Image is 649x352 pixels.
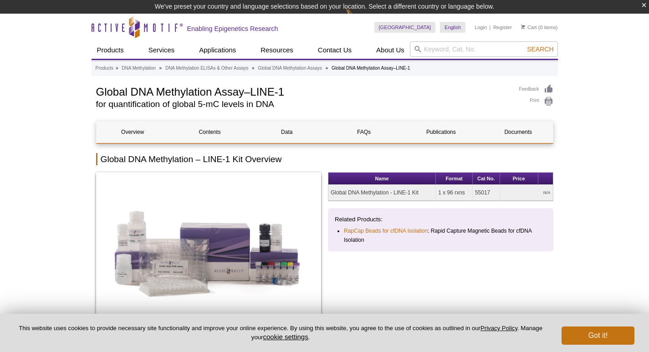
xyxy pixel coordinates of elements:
a: Products [96,64,113,72]
li: Global DNA Methylation Assay–LINE-1 [332,66,410,71]
h2: Global DNA Methylation – LINE-1 Kit Overview [96,153,553,165]
a: English [440,22,465,33]
th: Format [436,173,473,185]
td: 1 x 96 rxns [436,185,473,201]
a: Products [92,41,129,59]
button: cookie settings [263,333,308,341]
a: Publications [405,121,477,143]
td: 55017 [473,185,500,201]
li: » [326,66,328,71]
li: (0 items) [521,22,558,33]
a: Contact Us [312,41,357,59]
img: Global DNA Methylation Assay–LINE-1 Kit [96,172,322,322]
img: Your Cart [521,25,525,29]
h1: Global DNA Methylation Assay–LINE-1 [96,84,510,98]
button: Search [524,45,556,53]
span: Search [527,46,553,53]
a: Resources [255,41,299,59]
th: Name [328,173,436,185]
a: Documents [482,121,554,143]
li: : Rapid Capture Magnetic Beads for cfDNA Isolation [344,226,538,245]
a: Login [475,24,487,31]
a: [GEOGRAPHIC_DATA] [374,22,436,33]
td: Global DNA Methylation - LINE-1 Kit [328,185,436,201]
a: DNA Methylation ELISAs & Other Assays [165,64,248,72]
a: Global DNA Methylation Assays [258,64,322,72]
th: Price [500,173,538,185]
button: Got it! [562,326,634,345]
td: N/A [500,185,553,201]
a: About Us [371,41,410,59]
li: » [252,66,255,71]
h2: for quantification of global 5-mC levels in DNA [96,100,510,108]
a: Applications [194,41,241,59]
a: Cart [521,24,537,31]
th: Cat No. [473,173,500,185]
a: DNA Methylation [122,64,155,72]
li: » [159,66,162,71]
li: » [116,66,118,71]
a: RapCap Beads for cfDNA Isolation [344,226,428,235]
a: Contents [174,121,246,143]
a: Global DNA Methylation Assay–LINE-1 Kit [96,172,322,325]
img: Change Here [346,7,370,28]
a: Data [250,121,323,143]
input: Keyword, Cat. No. [410,41,558,57]
h2: Enabling Epigenetics Research [187,25,278,33]
a: Privacy Policy [480,325,517,332]
a: FAQs [327,121,400,143]
a: Services [143,41,180,59]
a: Feedback [519,84,553,94]
p: This website uses cookies to provide necessary site functionality and improve your online experie... [15,324,547,342]
a: Register [493,24,512,31]
p: Related Products: [335,215,547,224]
li: | [490,22,491,33]
a: Overview [97,121,169,143]
a: Print [519,97,553,107]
